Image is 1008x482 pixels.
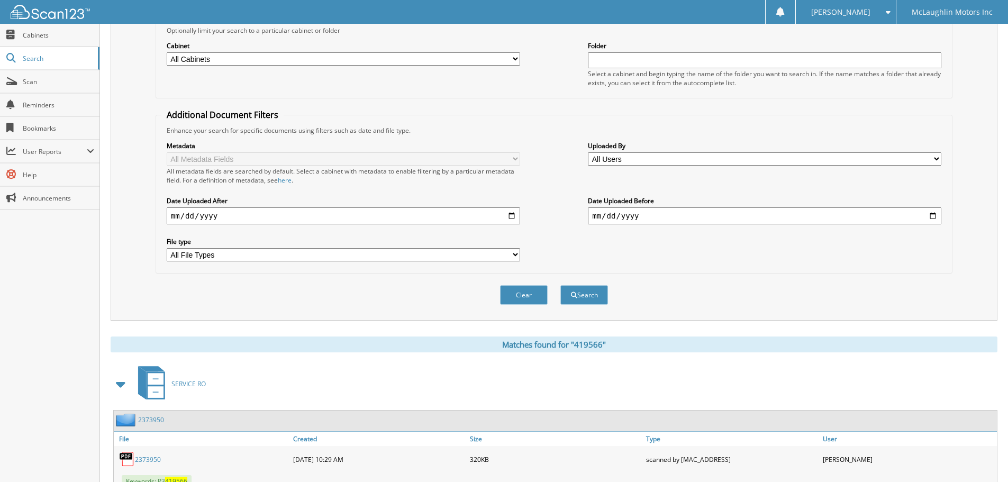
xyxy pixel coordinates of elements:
button: Clear [500,285,548,305]
label: Uploaded By [588,141,941,150]
label: File type [167,237,520,246]
label: Folder [588,41,941,50]
div: Optionally limit your search to a particular cabinet or folder [161,26,947,35]
a: 2373950 [135,455,161,464]
span: SERVICE RO [171,379,206,388]
span: Announcements [23,194,94,203]
div: [PERSON_NAME] [820,449,997,470]
span: Help [23,170,94,179]
span: Bookmarks [23,124,94,133]
div: Select a cabinet and begin typing the name of the folder you want to search in. If the name match... [588,69,941,87]
span: Search [23,54,93,63]
img: scan123-logo-white.svg [11,5,90,19]
span: User Reports [23,147,87,156]
div: [DATE] 10:29 AM [290,449,467,470]
label: Cabinet [167,41,520,50]
a: 2373950 [138,415,164,424]
legend: Additional Document Filters [161,109,284,121]
span: Cabinets [23,31,94,40]
a: SERVICE RO [132,363,206,405]
label: Metadata [167,141,520,150]
span: Reminders [23,101,94,110]
input: end [588,207,941,224]
div: Matches found for "419566" [111,337,997,352]
label: Date Uploaded Before [588,196,941,205]
img: PDF.png [119,451,135,467]
a: Type [643,432,820,446]
iframe: Chat Widget [955,431,1008,482]
input: start [167,207,520,224]
span: [PERSON_NAME] [811,9,870,15]
a: Created [290,432,467,446]
a: Size [467,432,644,446]
div: All metadata fields are searched by default. Select a cabinet with metadata to enable filtering b... [167,167,520,185]
img: folder2.png [116,413,138,426]
a: here [278,176,292,185]
button: Search [560,285,608,305]
div: Enhance your search for specific documents using filters such as date and file type. [161,126,947,135]
div: scanned by [MAC_ADDRESS] [643,449,820,470]
span: Scan [23,77,94,86]
span: McLaughlin Motors Inc [912,9,993,15]
label: Date Uploaded After [167,196,520,205]
div: 320KB [467,449,644,470]
a: File [114,432,290,446]
a: User [820,432,997,446]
